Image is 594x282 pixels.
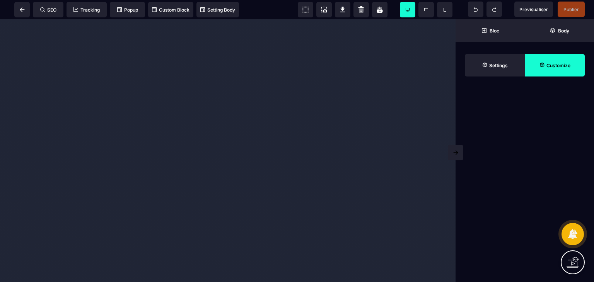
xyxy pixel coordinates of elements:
span: Setting Body [200,7,235,13]
span: View components [298,2,313,17]
span: Popup [117,7,138,13]
span: Preview [514,2,553,17]
strong: Bloc [490,28,499,34]
span: Open Layer Manager [525,19,594,42]
span: Open Blocks [456,19,525,42]
span: Previsualiser [519,7,548,12]
span: Screenshot [316,2,332,17]
strong: Customize [546,63,570,68]
span: Custom Block [152,7,189,13]
strong: Body [558,28,569,34]
span: Open Style Manager [525,54,585,76]
span: SEO [40,7,56,13]
strong: Settings [489,63,508,68]
span: Settings [465,54,525,76]
span: Tracking [73,7,100,13]
span: Publier [563,7,579,12]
